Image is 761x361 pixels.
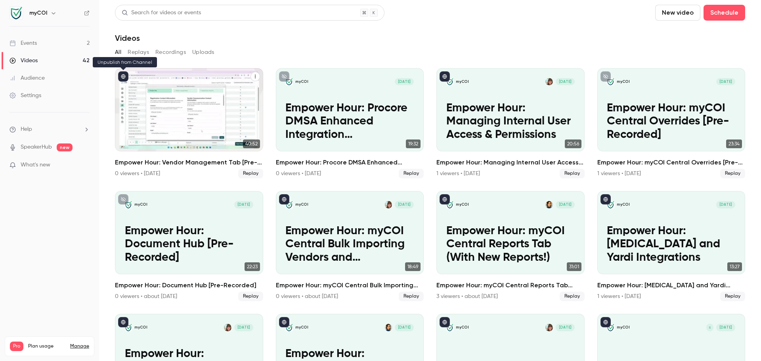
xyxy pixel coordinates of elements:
[118,71,128,82] button: published
[545,324,553,331] img: Joanna Harris
[125,201,132,208] img: Empower Hour: Document Hub [Pre-Recorded]
[556,324,575,331] span: [DATE]
[276,281,424,290] h2: Empower Hour: myCOI Central Bulk Importing Vendors and Assignments
[134,202,147,207] p: myCOI
[436,292,498,300] div: 3 viewers • about [DATE]
[122,9,201,17] div: Search for videos or events
[399,169,424,178] span: Replay
[385,324,392,331] img: Lauren Murray
[224,324,231,331] img: Joanna Harris
[395,78,414,85] span: [DATE]
[295,202,308,207] p: myCOI
[276,292,338,300] div: 0 viewers • about [DATE]
[607,324,614,331] img: myCOI Empower Hour: Customer Q&A
[276,158,424,167] h2: Empower Hour: Procore DMSA Enhanced Integration (Commitment & Vendor Level) [Pre-Recorded]
[399,292,424,301] span: Replay
[115,33,140,43] h1: Videos
[10,92,41,99] div: Settings
[597,158,746,167] h2: Empower Hour: myCOI Central Overrides [Pre-Recorded]
[436,170,480,178] div: 1 viewers • [DATE]
[655,5,700,21] button: New video
[279,71,289,82] button: unpublished
[276,68,424,178] li: Empower Hour: Procore DMSA Enhanced Integration (Commitment & Vendor Level) [Pre-Recorded]
[446,78,453,85] img: Empower Hour: Managing Internal User Access & Permissions
[234,201,253,208] span: [DATE]
[720,169,745,178] span: Replay
[285,324,293,331] img: Empower Hour: Navigating & Maintaining myCOI Central
[279,317,289,327] button: published
[560,169,585,178] span: Replay
[385,201,392,208] img: Joanna Harris
[29,9,47,17] h6: myCOI
[285,102,414,142] p: Empower Hour: Procore DMSA Enhanced Integration (Commitment & Vendor Level) [Pre-Recorded]
[115,158,263,167] h2: Empower Hour: Vendor Management Tab [Pre-Recorded]
[600,317,611,327] button: published
[276,170,321,178] div: 0 viewers • [DATE]
[597,191,746,301] li: Empower Hour: MRI and Yardi Integrations
[21,125,32,134] span: Help
[295,79,308,84] p: myCOI
[115,191,263,301] li: Empower Hour: Document Hub [Pre-Recorded]
[21,161,50,169] span: What's new
[440,194,450,204] button: published
[436,281,585,290] h2: Empower Hour: myCOI Central Reports Tab (With New Reports!)
[115,68,263,178] a: 40:52Empower Hour: Vendor Management Tab [Pre-Recorded]0 viewers • [DATE]Replay
[607,225,735,265] p: Empower Hour: [MEDICAL_DATA] and Yardi Integrations
[600,71,611,82] button: unpublished
[706,323,714,331] div: S
[238,292,263,301] span: Replay
[726,139,742,148] span: 23:34
[10,39,37,47] div: Events
[565,139,581,148] span: 20:56
[607,201,614,208] img: Empower Hour: MRI and Yardi Integrations
[115,68,263,178] li: Empower Hour: Vendor Management Tab [Pre-Recorded]
[560,292,585,301] span: Replay
[597,281,746,290] h2: Empower Hour: [MEDICAL_DATA] and Yardi Integrations
[456,202,469,207] p: myCOI
[28,343,65,350] span: Plan usage
[617,325,630,330] p: myCOI
[276,68,424,178] a: Empower Hour: Procore DMSA Enhanced Integration (Commitment & Vendor Level) [Pre-Recorded]myCOI[D...
[446,225,575,265] p: Empower Hour: myCOI Central Reports Tab (With New Reports!)
[446,201,453,208] img: Empower Hour: myCOI Central Reports Tab (With New Reports!)
[405,262,421,271] span: 18:49
[436,191,585,301] li: Empower Hour: myCOI Central Reports Tab (With New Reports!)
[10,125,90,134] li: help-dropdown-opener
[556,201,575,208] span: [DATE]
[446,102,575,142] p: Empower Hour: Managing Internal User Access & Permissions
[617,79,630,84] p: myCOI
[597,68,746,178] a: Empower Hour: myCOI Central Overrides [Pre-Recorded]myCOI[DATE]Empower Hour: myCOI Central Overri...
[395,201,414,208] span: [DATE]
[134,325,147,330] p: myCOI
[57,143,73,151] span: new
[597,292,641,300] div: 1 viewers • [DATE]
[716,201,735,208] span: [DATE]
[128,46,149,59] button: Replays
[243,139,260,148] span: 40:52
[567,262,581,271] span: 31:01
[276,191,424,301] a: Empower Hour: myCOI Central Bulk Importing Vendors and AssignmentsmyCOIJoanna Harris[DATE]Empower...
[617,202,630,207] p: myCOI
[436,68,585,178] li: Empower Hour: Managing Internal User Access & Permissions
[115,5,745,356] section: Videos
[545,201,553,208] img: Lauren Murray
[155,46,186,59] button: Recordings
[115,170,160,178] div: 0 viewers • [DATE]
[436,191,585,301] a: Empower Hour: myCOI Central Reports Tab (With New Reports!)myCOILauren Murray[DATE]Empower Hour: ...
[704,5,745,21] button: Schedule
[125,324,132,331] img: Empower Hour: Quarterly Policy Tracking (QPV)
[285,201,293,208] img: Empower Hour: myCOI Central Bulk Importing Vendors and Assignments
[440,317,450,327] button: published
[600,194,611,204] button: published
[10,74,45,82] div: Audience
[115,292,177,300] div: 0 viewers • about [DATE]
[436,158,585,167] h2: Empower Hour: Managing Internal User Access & Permissions
[716,78,735,85] span: [DATE]
[720,292,745,301] span: Replay
[10,342,23,351] span: Pro
[556,78,575,85] span: [DATE]
[597,68,746,178] li: Empower Hour: myCOI Central Overrides [Pre-Recorded]
[285,225,414,265] p: Empower Hour: myCOI Central Bulk Importing Vendors and Assignments
[545,78,553,85] img: Joanna Harris
[192,46,214,59] button: Uploads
